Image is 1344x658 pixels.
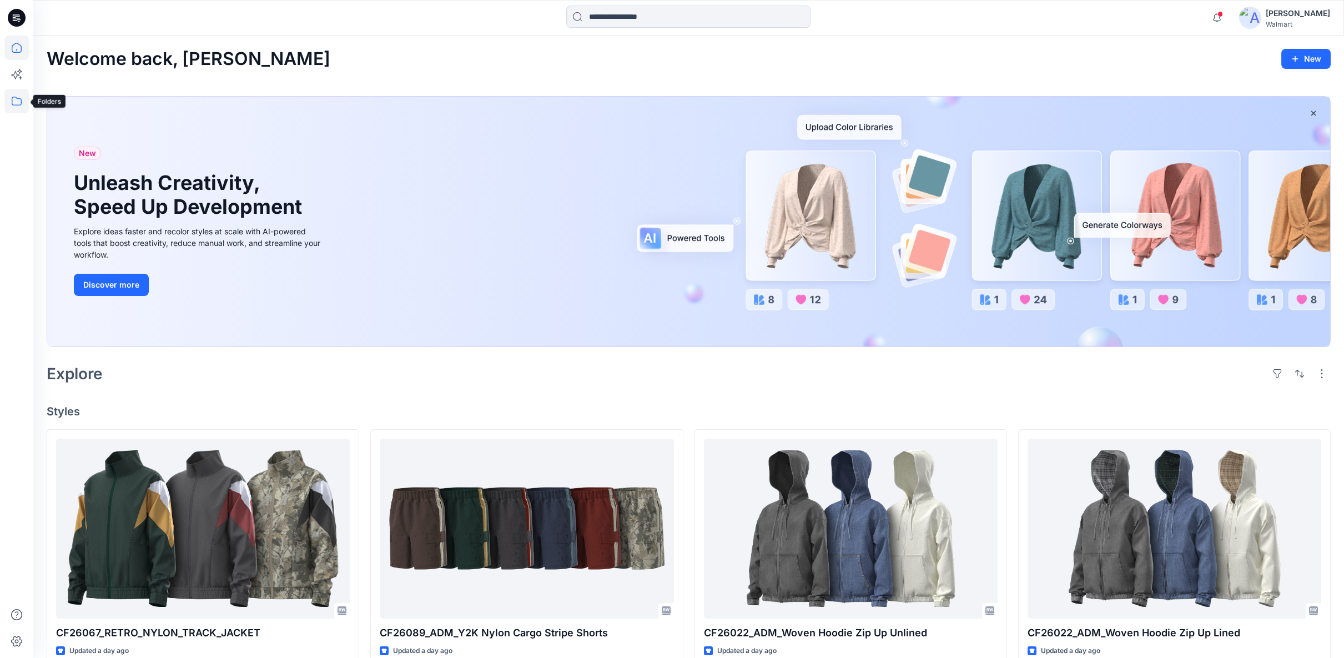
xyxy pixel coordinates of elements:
p: CF26022_ADM_Woven Hoodie Zip Up Lined [1028,625,1321,641]
h4: Styles [47,405,1331,418]
p: CF26067_RETRO_NYLON_TRACK_JACKET [56,625,350,641]
div: [PERSON_NAME] [1266,7,1330,20]
img: avatar [1239,7,1261,29]
a: CF26022_ADM_Woven Hoodie Zip Up Unlined [704,439,998,619]
button: New [1281,49,1331,69]
h2: Welcome back, [PERSON_NAME] [47,49,330,69]
a: CF26022_ADM_Woven Hoodie Zip Up Lined [1028,439,1321,619]
button: Discover more [74,274,149,296]
p: Updated a day ago [393,645,452,657]
div: Explore ideas faster and recolor styles at scale with AI-powered tools that boost creativity, red... [74,225,324,260]
a: Discover more [74,274,324,296]
span: New [79,147,96,160]
a: CF26067_RETRO_NYLON_TRACK_JACKET [56,439,350,619]
p: CF26089_ADM_Y2K Nylon Cargo Stripe Shorts [380,625,673,641]
p: Updated a day ago [1041,645,1100,657]
a: CF26089_ADM_Y2K Nylon Cargo Stripe Shorts [380,439,673,619]
h2: Explore [47,365,103,383]
p: Updated a day ago [69,645,129,657]
p: CF26022_ADM_Woven Hoodie Zip Up Unlined [704,625,998,641]
div: Walmart [1266,20,1330,28]
h1: Unleash Creativity, Speed Up Development [74,171,307,219]
p: Updated a day ago [717,645,777,657]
